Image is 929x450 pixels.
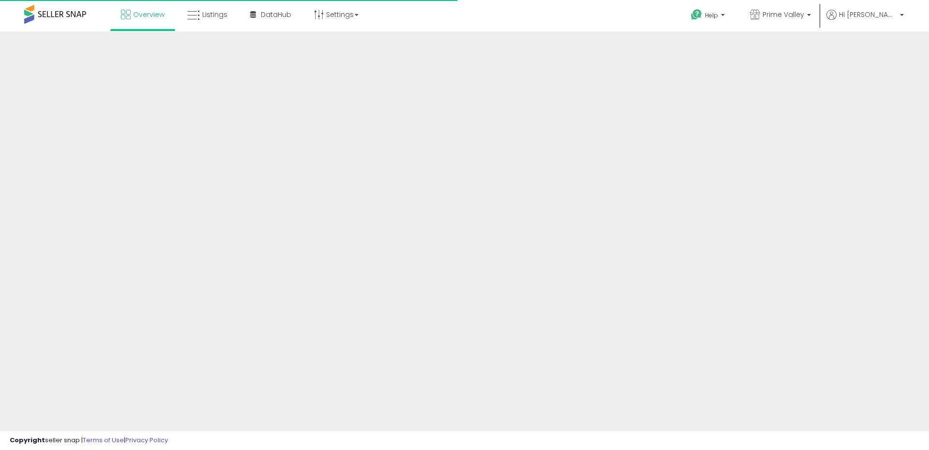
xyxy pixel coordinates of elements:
a: Hi [PERSON_NAME] [826,10,904,31]
span: DataHub [261,10,291,19]
span: Hi [PERSON_NAME] [839,10,897,19]
span: Overview [133,10,165,19]
a: Help [683,1,734,31]
i: Get Help [690,9,703,21]
span: Help [705,11,718,19]
span: Listings [202,10,227,19]
span: Prime Valley [763,10,804,19]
